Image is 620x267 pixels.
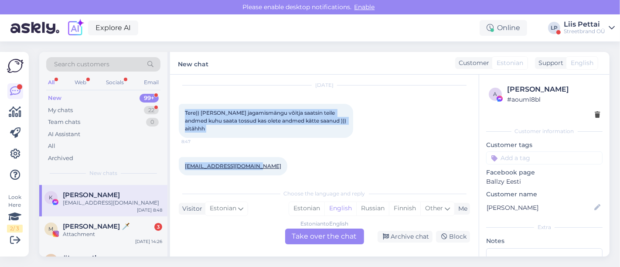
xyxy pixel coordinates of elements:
[507,84,600,95] div: [PERSON_NAME]
[486,127,603,135] div: Customer information
[300,220,348,228] div: Estonian to English
[104,77,126,88] div: Socials
[535,58,563,68] div: Support
[378,231,433,243] div: Archive chat
[486,190,603,199] p: Customer name
[179,204,202,213] div: Visitor
[48,130,80,139] div: AI Assistant
[289,202,324,215] div: Estonian
[66,19,85,37] img: explore-ai
[135,238,162,245] div: [DATE] 14:26
[389,202,420,215] div: Finnish
[178,57,208,69] label: New chat
[185,110,347,132] span: Tere)) [PERSON_NAME] jagamismängu võitja saatsin teile andmed kuhu saata tossud kas olete andmed ...
[487,203,593,212] input: Add name
[480,20,527,36] div: Online
[486,223,603,231] div: Extra
[548,22,560,34] div: LP
[49,226,54,232] span: M
[63,230,162,238] div: Attachment
[88,21,138,35] a: Explore AI
[486,168,603,177] p: Facebook page
[507,95,600,104] div: # aouml8bl
[285,229,364,244] div: Take over the chat
[455,204,467,213] div: Me
[356,202,389,215] div: Russian
[486,151,603,164] input: Add a tag
[7,59,24,73] img: Askly Logo
[564,21,605,28] div: Liis Pettai
[486,177,603,186] p: Ballzy Eesti
[89,169,117,177] span: New chats
[564,21,615,35] a: Liis PettaiStreetbrand OÜ
[48,118,80,127] div: Team chats
[63,191,120,199] span: Kaisa Kaasikmäe
[497,58,523,68] span: Estonian
[179,81,470,89] div: [DATE]
[425,204,443,212] span: Other
[352,3,378,11] span: Enable
[324,202,356,215] div: English
[63,199,162,207] div: [EMAIL_ADDRESS][DOMAIN_NAME]
[185,163,281,169] a: [EMAIL_ADDRESS][DOMAIN_NAME]
[46,77,56,88] div: All
[48,94,61,103] div: New
[179,190,470,198] div: Choose the language and reply
[63,254,99,262] span: #tcmreutb
[54,60,109,69] span: Search customers
[140,94,159,103] div: 99+
[49,194,53,201] span: K
[144,106,159,115] div: 22
[63,222,130,230] span: Mikk Pärnaste 🗡️
[486,236,603,246] p: Notes
[137,207,162,213] div: [DATE] 8:48
[73,77,88,88] div: Web
[210,204,236,213] span: Estonian
[48,154,73,163] div: Archived
[7,193,23,233] div: Look Here
[48,142,55,151] div: All
[494,91,497,97] span: a
[7,225,23,233] div: 2 / 3
[146,118,159,127] div: 0
[48,106,73,115] div: My chats
[564,28,605,35] div: Streetbrand OÜ
[142,77,160,88] div: Email
[154,223,162,231] div: 3
[436,231,470,243] div: Block
[181,176,214,182] span: 8:48
[486,140,603,150] p: Customer tags
[455,58,489,68] div: Customer
[571,58,593,68] span: English
[181,138,214,145] span: 8:47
